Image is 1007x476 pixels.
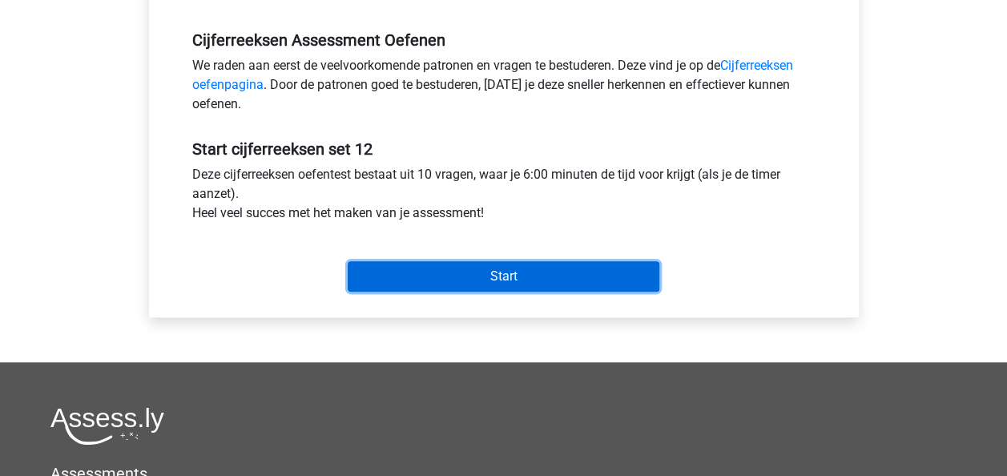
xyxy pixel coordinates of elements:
[192,30,816,50] h5: Cijferreeksen Assessment Oefenen
[50,407,164,445] img: Assessly logo
[180,56,828,120] div: We raden aan eerst de veelvoorkomende patronen en vragen te bestuderen. Deze vind je op de . Door...
[192,139,816,159] h5: Start cijferreeksen set 12
[180,165,828,229] div: Deze cijferreeksen oefentest bestaat uit 10 vragen, waar je 6:00 minuten de tijd voor krijgt (als...
[348,261,659,292] input: Start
